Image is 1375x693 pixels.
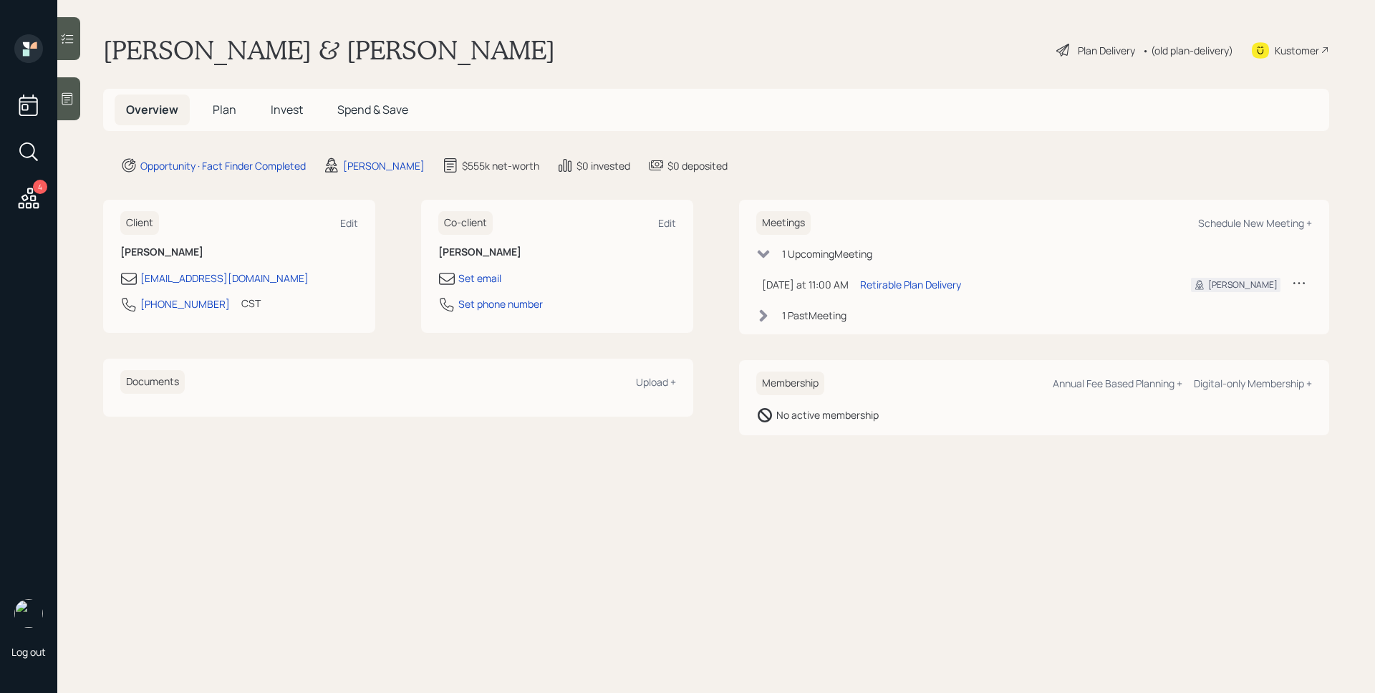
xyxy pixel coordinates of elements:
[340,216,358,230] div: Edit
[241,296,261,311] div: CST
[860,277,961,292] div: Retirable Plan Delivery
[1275,43,1319,58] div: Kustomer
[756,211,811,235] h6: Meetings
[438,211,493,235] h6: Co-client
[462,158,539,173] div: $555k net-worth
[1142,43,1233,58] div: • (old plan-delivery)
[1198,216,1312,230] div: Schedule New Meeting +
[1194,377,1312,390] div: Digital-only Membership +
[782,308,846,323] div: 1 Past Meeting
[782,246,872,261] div: 1 Upcoming Meeting
[140,158,306,173] div: Opportunity · Fact Finder Completed
[140,296,230,311] div: [PHONE_NUMBER]
[120,211,159,235] h6: Client
[762,277,849,292] div: [DATE] at 11:00 AM
[33,180,47,194] div: 4
[11,645,46,659] div: Log out
[14,599,43,628] img: james-distasi-headshot.png
[213,102,236,117] span: Plan
[140,271,309,286] div: [EMAIL_ADDRESS][DOMAIN_NAME]
[103,34,555,66] h1: [PERSON_NAME] & [PERSON_NAME]
[271,102,303,117] span: Invest
[1078,43,1135,58] div: Plan Delivery
[658,216,676,230] div: Edit
[458,296,543,311] div: Set phone number
[343,158,425,173] div: [PERSON_NAME]
[458,271,501,286] div: Set email
[1053,377,1182,390] div: Annual Fee Based Planning +
[126,102,178,117] span: Overview
[120,246,358,258] h6: [PERSON_NAME]
[667,158,728,173] div: $0 deposited
[438,246,676,258] h6: [PERSON_NAME]
[576,158,630,173] div: $0 invested
[756,372,824,395] h6: Membership
[776,407,879,422] div: No active membership
[1208,278,1278,291] div: [PERSON_NAME]
[636,375,676,389] div: Upload +
[120,370,185,394] h6: Documents
[337,102,408,117] span: Spend & Save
